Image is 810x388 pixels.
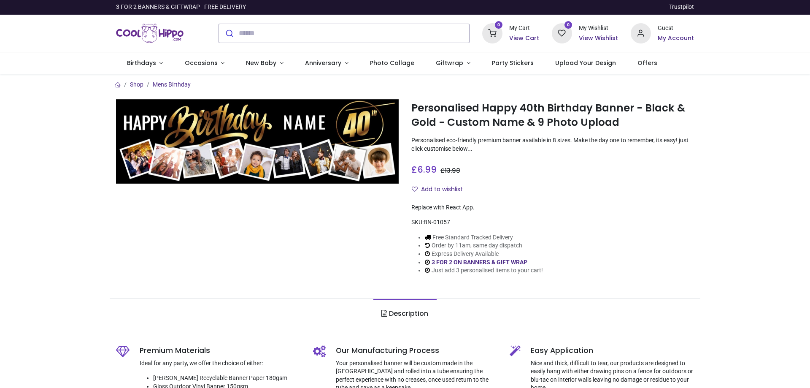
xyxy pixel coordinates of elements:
sup: 0 [564,21,572,29]
p: Ideal for any party, we offer the choice of either: [140,359,300,368]
span: 6.99 [417,163,437,176]
span: Birthdays [127,59,156,67]
span: 13.98 [445,166,460,175]
span: Photo Collage [370,59,414,67]
span: New Baby [246,59,276,67]
a: Mens Birthday [153,81,191,88]
li: Just add 3 personalised items to your cart! [425,266,543,275]
div: My Wishlist [579,24,618,33]
a: View Cart [509,34,539,43]
a: 3 FOR 2 ON BANNERS & GIFT WRAP [432,259,527,266]
i: Add to wishlist [412,186,418,192]
span: Occasions [185,59,218,67]
a: New Baby [235,52,294,74]
a: 0 [482,29,502,36]
a: My Account [658,34,694,43]
li: [PERSON_NAME] Recyclable Banner Paper 180gsm [153,374,300,383]
h5: Premium Materials [140,345,300,356]
span: BN-01057 [424,219,450,225]
img: Cool Hippo [116,22,184,45]
span: Offers [637,59,657,67]
span: £ [411,163,437,176]
li: Express Delivery Available [425,250,543,258]
span: Giftwrap [436,59,463,67]
sup: 0 [495,21,503,29]
a: Trustpilot [669,3,694,11]
button: Submit [219,24,239,43]
div: Replace with React App. [411,203,694,212]
li: Free Standard Tracked Delivery [425,233,543,242]
a: Birthdays [116,52,174,74]
a: View Wishlist [579,34,618,43]
a: Logo of Cool Hippo [116,22,184,45]
div: SKU: [411,218,694,227]
h5: Easy Application [531,345,694,356]
h1: Personalised Happy 40th Birthday Banner - Black & Gold - Custom Name & 9 Photo Upload [411,101,694,130]
div: My Cart [509,24,539,33]
a: Description [373,299,436,328]
div: 3 FOR 2 BANNERS & GIFTWRAP - FREE DELIVERY [116,3,246,11]
span: Anniversary [305,59,341,67]
a: Anniversary [294,52,359,74]
a: 0 [552,29,572,36]
a: Occasions [174,52,235,74]
a: Shop [130,81,143,88]
div: Guest [658,24,694,33]
a: Giftwrap [425,52,481,74]
button: Add to wishlistAdd to wishlist [411,182,470,197]
li: Order by 11am, same day dispatch [425,241,543,250]
span: £ [440,166,460,175]
span: Upload Your Design [555,59,616,67]
img: Personalised Happy 40th Birthday Banner - Black & Gold - Custom Name & 9 Photo Upload [116,99,399,184]
p: Personalised eco-friendly premium banner available in 8 sizes. Make the day one to remember, its ... [411,136,694,153]
span: Party Stickers [492,59,534,67]
h5: Our Manufacturing Process [336,345,497,356]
